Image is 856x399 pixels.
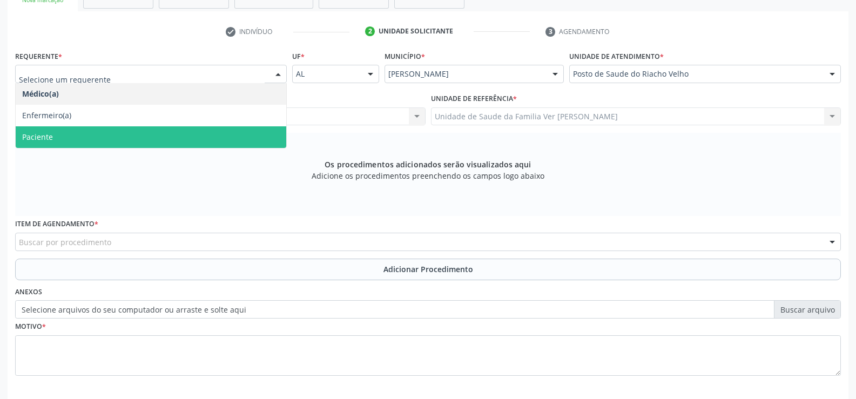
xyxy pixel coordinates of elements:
span: Médico(a) [22,89,59,99]
label: Motivo [15,319,46,335]
label: Requerente [15,48,62,65]
span: AL [296,69,357,79]
input: Selecione um requerente [19,69,265,90]
label: Unidade de atendimento [569,48,664,65]
span: [PERSON_NAME] [388,69,542,79]
label: Anexos [15,284,42,301]
span: Posto de Saude do Riacho Velho [573,69,819,79]
span: Buscar por procedimento [19,236,111,248]
label: Município [385,48,425,65]
label: Item de agendamento [15,216,98,233]
span: Adicionar Procedimento [383,263,473,275]
div: 2 [365,26,375,36]
label: Unidade de referência [431,91,517,107]
span: Adicione os procedimentos preenchendo os campos logo abaixo [312,170,544,181]
span: Enfermeiro(a) [22,110,71,120]
span: Paciente [22,132,53,142]
span: Os procedimentos adicionados serão visualizados aqui [325,159,531,170]
label: UF [292,48,305,65]
button: Adicionar Procedimento [15,259,841,280]
div: Unidade solicitante [379,26,453,36]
